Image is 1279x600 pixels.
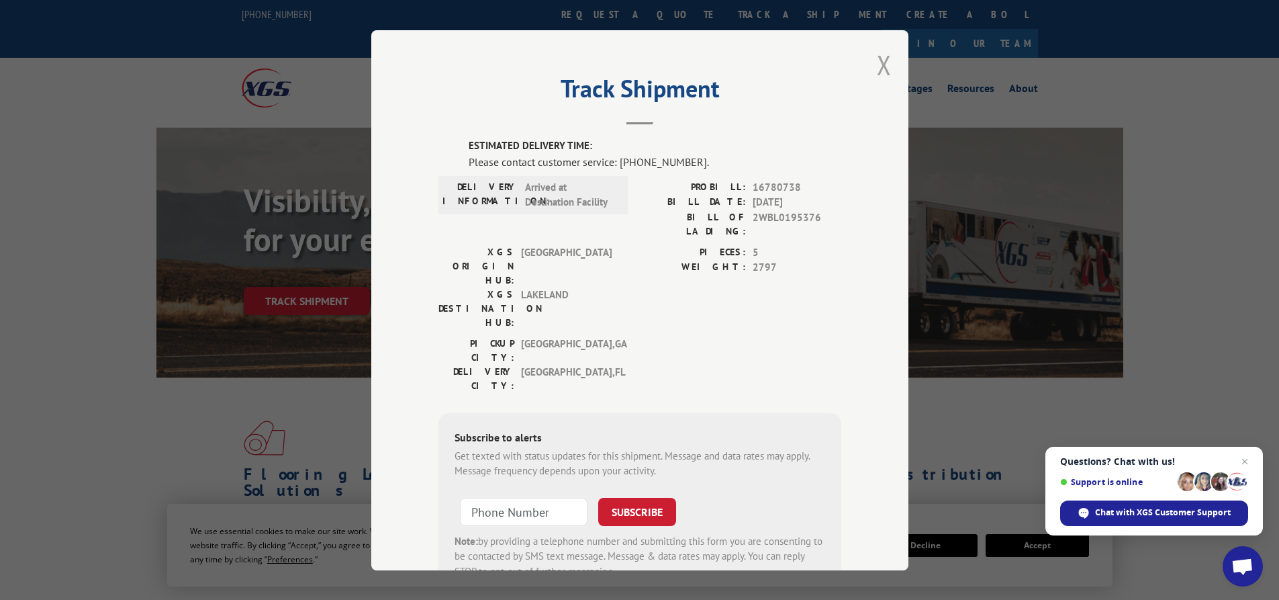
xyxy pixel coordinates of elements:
[877,47,892,83] button: Close modal
[455,534,478,547] strong: Note:
[521,336,612,364] span: [GEOGRAPHIC_DATA] , GA
[521,364,612,392] span: [GEOGRAPHIC_DATA] , FL
[442,179,518,210] label: DELIVERY INFORMATION:
[438,336,514,364] label: PICKUP CITY:
[455,429,825,448] div: Subscribe to alerts
[753,210,841,238] span: 2WBL0195376
[640,245,746,260] label: PIECES:
[1060,501,1248,526] div: Chat with XGS Customer Support
[598,497,676,525] button: SUBSCRIBE
[521,287,612,329] span: LAKELAND
[753,260,841,275] span: 2797
[1223,546,1263,587] div: Open chat
[1060,477,1173,487] span: Support is online
[469,153,841,169] div: Please contact customer service: [PHONE_NUMBER].
[438,79,841,105] h2: Track Shipment
[438,245,514,287] label: XGS ORIGIN HUB:
[753,179,841,195] span: 16780738
[438,364,514,392] label: DELIVERY CITY:
[1060,456,1248,467] span: Questions? Chat with us!
[753,195,841,210] span: [DATE]
[455,448,825,478] div: Get texted with status updates for this shipment. Message and data rates may apply. Message frequ...
[1237,454,1253,470] span: Close chat
[1095,507,1231,519] span: Chat with XGS Customer Support
[455,533,825,579] div: by providing a telephone number and submitting this form you are consenting to be contacted by SM...
[469,138,841,154] label: ESTIMATED DELIVERY TIME:
[753,245,841,260] span: 5
[525,179,616,210] span: Arrived at Destination Facility
[640,195,746,210] label: BILL DATE:
[640,260,746,275] label: WEIGHT:
[460,497,587,525] input: Phone Number
[438,287,514,329] label: XGS DESTINATION HUB:
[521,245,612,287] span: [GEOGRAPHIC_DATA]
[640,210,746,238] label: BILL OF LADING:
[640,179,746,195] label: PROBILL:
